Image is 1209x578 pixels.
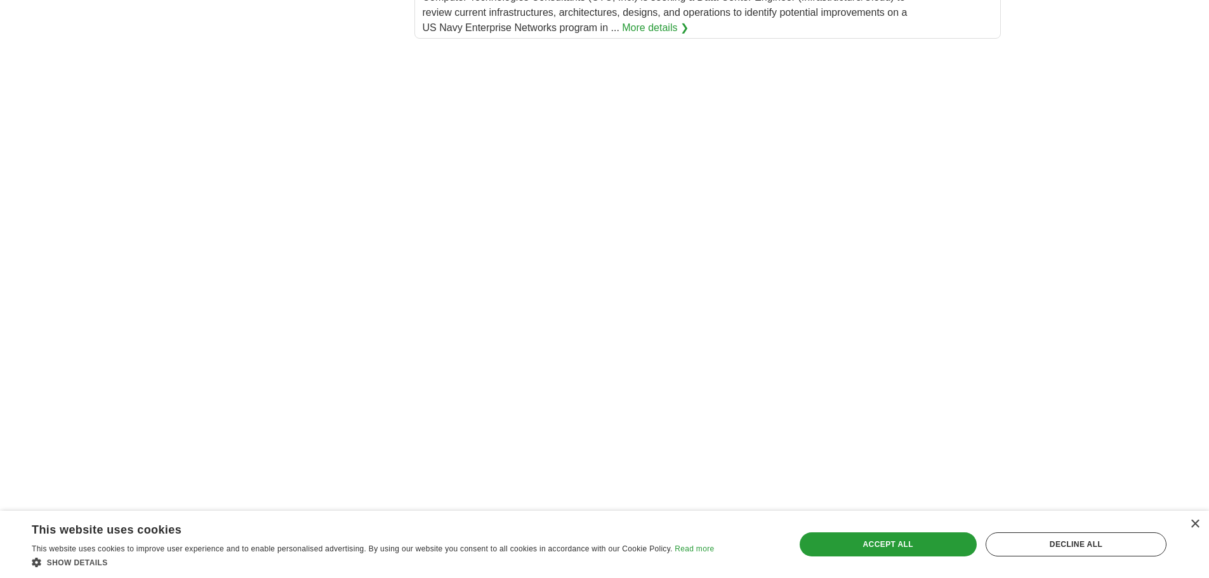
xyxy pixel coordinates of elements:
[622,20,689,36] a: More details ❯
[1190,520,1199,529] div: Close
[986,532,1166,556] div: Decline all
[32,518,682,537] div: This website uses cookies
[800,532,977,556] div: Accept all
[47,558,108,567] span: Show details
[675,544,714,553] a: Read more, opens a new window
[32,556,714,568] div: Show details
[32,544,673,553] span: This website uses cookies to improve user experience and to enable personalised advertising. By u...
